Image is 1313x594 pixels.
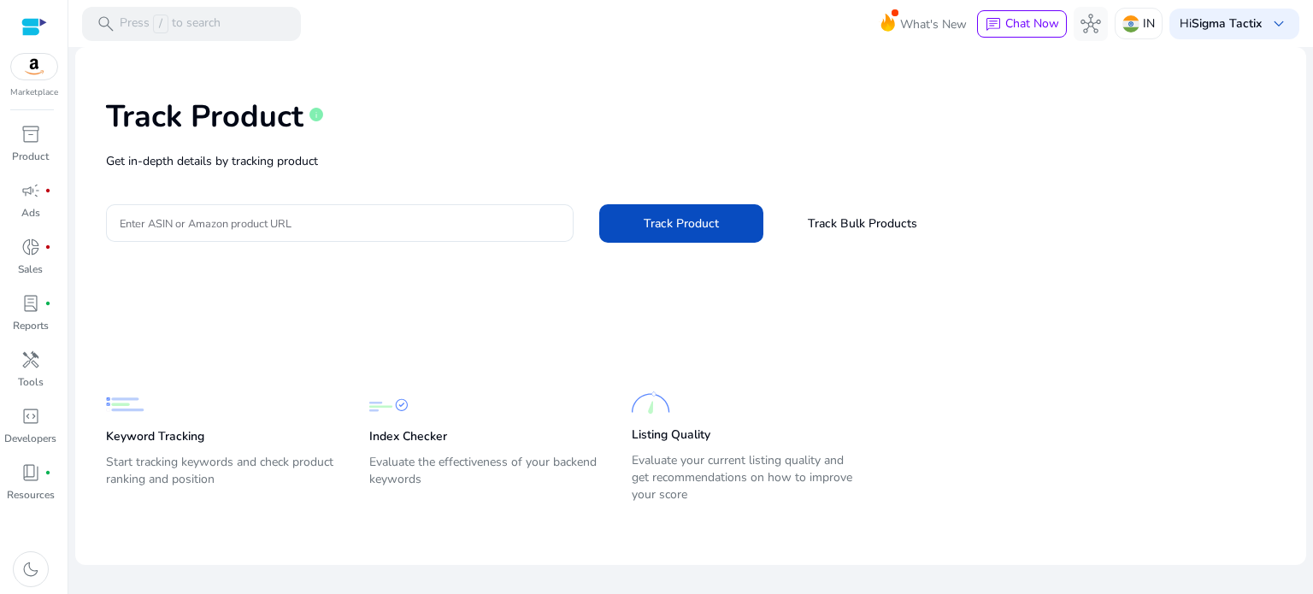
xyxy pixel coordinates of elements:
[1143,9,1155,38] p: IN
[106,152,1275,170] p: Get in-depth details by tracking product
[96,14,116,34] span: search
[21,462,41,483] span: book_4
[780,204,945,243] button: Track Bulk Products
[18,262,43,277] p: Sales
[644,215,719,232] span: Track Product
[106,428,204,445] p: Keyword Tracking
[21,124,41,144] span: inventory_2
[18,374,44,390] p: Tools
[977,10,1067,38] button: chatChat Now
[44,187,51,194] span: fiber_manual_record
[1180,18,1262,30] p: Hi
[21,406,41,426] span: code_blocks
[21,237,41,257] span: donut_small
[900,9,967,39] span: What's New
[1074,7,1108,41] button: hub
[599,204,763,243] button: Track Product
[44,469,51,476] span: fiber_manual_record
[106,385,144,424] img: Keyword Tracking
[7,487,55,503] p: Resources
[808,215,917,232] span: Track Bulk Products
[369,454,598,502] p: Evaluate the effectiveness of your backend keywords
[21,350,41,370] span: handyman
[632,426,710,444] p: Listing Quality
[13,318,49,333] p: Reports
[1080,14,1101,34] span: hub
[308,106,325,123] span: info
[1192,15,1262,32] b: Sigma Tactix
[120,15,221,33] p: Press to search
[21,180,41,201] span: campaign
[632,384,670,422] img: Listing Quality
[21,205,40,221] p: Ads
[985,16,1002,33] span: chat
[11,54,57,79] img: amazon.svg
[369,428,447,445] p: Index Checker
[106,454,335,502] p: Start tracking keywords and check product ranking and position
[369,385,408,424] img: Index Checker
[44,244,51,250] span: fiber_manual_record
[10,86,58,99] p: Marketplace
[44,300,51,307] span: fiber_manual_record
[1122,15,1139,32] img: in.svg
[21,293,41,314] span: lab_profile
[21,559,41,579] span: dark_mode
[1005,15,1059,32] span: Chat Now
[632,452,861,503] p: Evaluate your current listing quality and get recommendations on how to improve your score
[12,149,49,164] p: Product
[153,15,168,33] span: /
[4,431,56,446] p: Developers
[106,98,303,135] h1: Track Product
[1269,14,1289,34] span: keyboard_arrow_down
